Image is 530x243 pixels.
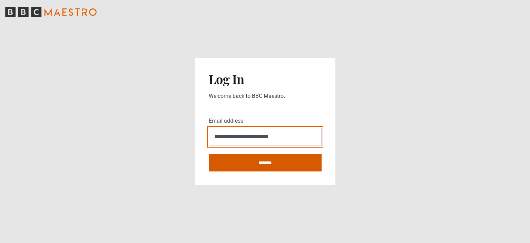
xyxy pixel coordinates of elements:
keeper-lock: Open Keeper Popup [308,133,316,141]
p: Welcome back to BBC Maestro. [209,92,322,100]
h2: Log In [209,72,322,86]
svg: BBC Maestro [5,7,97,17]
label: Email address [209,117,243,125]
